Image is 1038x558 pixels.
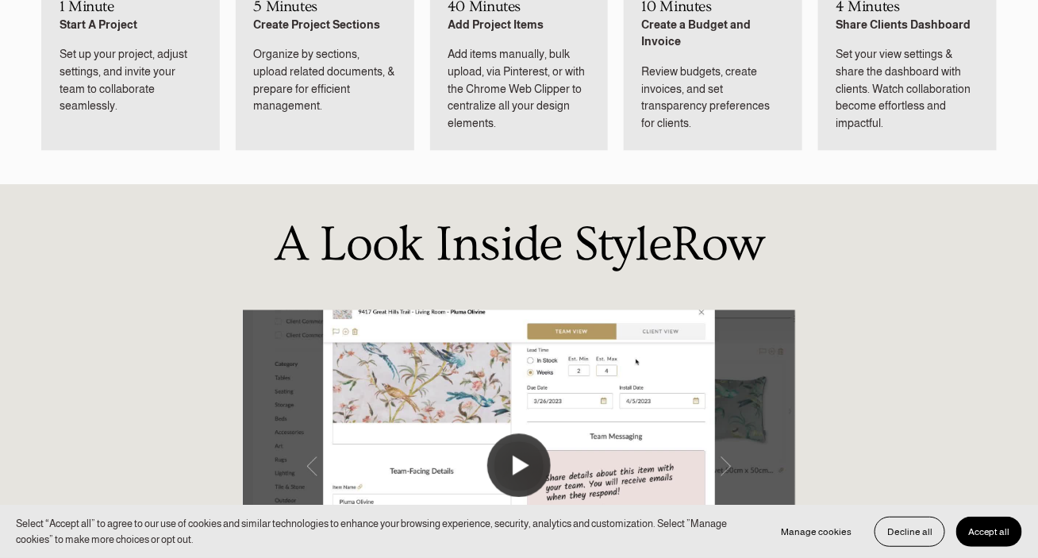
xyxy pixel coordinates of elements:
strong: Create a Budget and Invoice [642,18,754,48]
strong: Create Project Sections [253,18,380,31]
button: Play [487,433,551,497]
p: Organize by sections, upload related documents, & prepare for efficient management. [253,46,396,115]
span: Manage cookies [781,526,852,537]
p: Set your view settings & share the dashboard with clients. Watch collaboration become effortless ... [836,46,978,132]
span: Decline all [887,526,932,537]
strong: Start A Project [60,18,137,31]
button: Manage cookies [769,517,863,547]
span: Accept all [968,526,1010,537]
button: Decline all [875,517,945,547]
strong: Add Project Items [448,18,544,31]
button: Accept all [956,517,1022,547]
strong: Share Clients Dashboard [836,18,971,31]
p: Add items manually, bulk upload, via Pinterest, or with the Chrome Web Clipper to centralize all ... [448,46,590,132]
p: Review budgets, create invoices, and set transparency preferences for clients. [642,63,785,133]
p: Set up your project, adjust settings, and invite your team to collaborate seamlessly. [60,46,202,115]
h1: A Look Inside StyleRow [122,218,917,271]
p: Select “Accept all” to agree to our use of cookies and similar technologies to enhance your brows... [16,516,753,547]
